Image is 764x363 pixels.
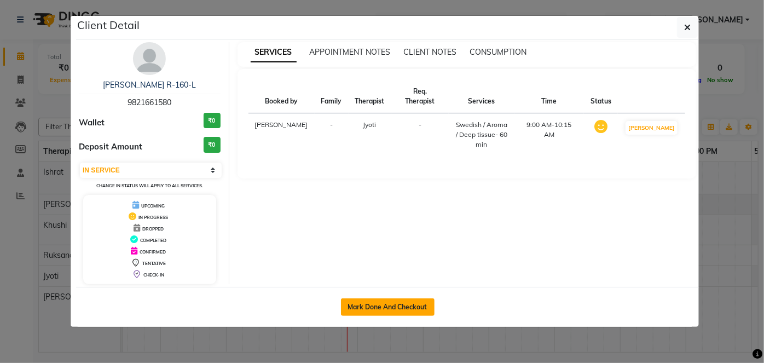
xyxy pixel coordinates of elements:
span: DROPPED [142,226,164,232]
th: Therapist [349,80,391,113]
span: TENTATIVE [142,261,166,266]
span: SERVICES [251,43,297,62]
td: 9:00 AM-10:15 AM [514,113,584,157]
span: Wallet [79,117,105,129]
span: CLIENT NOTES [404,47,457,57]
div: Swedish / Aroma / Deep tissue- 60 min [455,120,508,149]
th: Booked by [248,80,315,113]
td: [PERSON_NAME] [248,113,315,157]
span: APPOINTMENT NOTES [310,47,391,57]
td: - [315,113,349,157]
span: 9821661580 [128,97,171,107]
span: Jyoti [363,120,377,129]
a: [PERSON_NAME] R-160-L [103,80,196,90]
span: IN PROGRESS [138,215,168,220]
th: Time [514,80,584,113]
th: Status [584,80,618,113]
img: avatar [133,42,166,75]
span: COMPLETED [140,238,166,243]
button: Mark Done And Checkout [341,298,435,316]
span: Deposit Amount [79,141,142,153]
span: CONSUMPTION [470,47,527,57]
h5: Client Detail [77,17,140,33]
th: Req. Therapist [391,80,449,113]
button: [PERSON_NAME] [626,121,678,135]
small: Change in status will apply to all services. [96,183,203,188]
span: UPCOMING [141,203,165,209]
span: CHECK-IN [143,272,164,278]
span: CONFIRMED [140,249,166,255]
th: Services [449,80,514,113]
h3: ₹0 [204,137,221,153]
th: Family [315,80,349,113]
h3: ₹0 [204,113,221,129]
td: - [391,113,449,157]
